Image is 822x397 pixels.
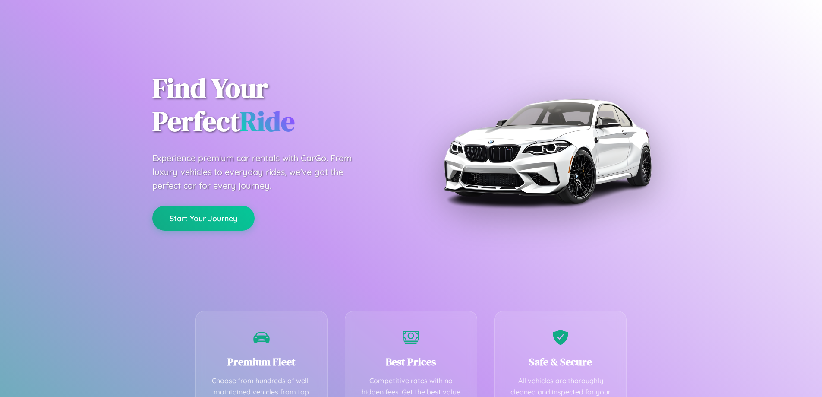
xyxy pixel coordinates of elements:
[209,355,315,369] h3: Premium Fleet
[240,102,295,140] span: Ride
[508,355,614,369] h3: Safe & Secure
[152,206,255,231] button: Start Your Journey
[152,72,398,138] h1: Find Your Perfect
[439,43,655,259] img: Premium BMW car rental vehicle
[358,355,464,369] h3: Best Prices
[152,151,368,193] p: Experience premium car rentals with CarGo. From luxury vehicles to everyday rides, we've got the ...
